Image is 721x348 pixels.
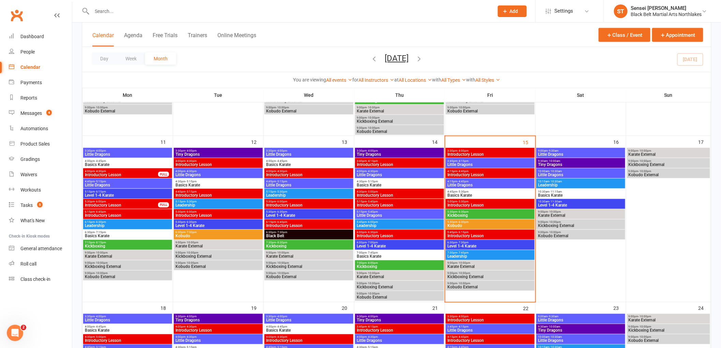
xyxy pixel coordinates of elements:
div: Dashboard [20,34,44,39]
input: Search... [90,6,489,16]
span: 4:00pm [175,160,261,163]
span: 2 [21,325,26,330]
div: 15 [523,136,535,148]
span: 5:30pm [175,221,261,224]
span: 6:15pm [85,221,171,224]
span: - 4:30pm [276,170,287,173]
span: - 7:15pm [95,231,106,234]
a: Workouts [9,182,72,198]
span: - 7:30pm [457,241,469,244]
span: - 10:00pm [639,160,651,163]
span: - 7:30pm [185,231,197,234]
span: 4 [46,110,52,116]
span: Kobudo External [356,130,443,134]
span: Karate External [85,255,171,259]
span: - 4:30pm [185,160,197,163]
button: Online Meetings [217,32,256,47]
span: 9:00pm [85,106,171,109]
span: Introductory Lesson [356,203,443,208]
a: All Instructors [358,77,394,83]
a: All Types [441,77,466,83]
div: 14 [432,136,445,147]
span: 3:30pm [447,149,533,152]
span: - 6:30pm [185,221,197,224]
div: Tasks [20,202,33,208]
span: Kickboxing External [356,119,443,123]
span: 5:15pm [356,200,443,203]
span: Little Dragons [538,173,624,177]
span: - 5:45pm [367,200,378,203]
a: Reports [9,90,72,106]
div: General attendance [20,246,62,251]
span: - 4:45pm [457,180,469,183]
span: Little Dragons [266,152,352,156]
span: Little Dragons [266,183,352,187]
span: 9:00pm [266,106,352,109]
span: Kickboxing External [628,163,709,167]
span: Black Belt [266,234,352,238]
span: 4:30pm [356,190,443,193]
span: - 6:15pm [95,190,106,193]
span: Leadership [447,255,533,259]
span: Introductory Lesson [266,173,352,177]
span: 9:00pm [538,211,624,214]
span: 9:00pm [538,221,624,224]
span: - 5:00pm [367,190,378,193]
span: 6:15pm [85,211,171,214]
th: Sat [536,88,626,102]
span: Level 1-4 Karate [85,193,171,197]
span: Tiny Dragons [538,163,624,167]
span: - 10:00pm [95,106,108,109]
span: 10:00am [538,170,624,173]
div: Payments [20,80,42,85]
button: Day [92,52,117,65]
span: - 7:00pm [367,241,378,244]
span: Introductory Lesson [85,214,171,218]
span: - 6:45pm [95,211,106,214]
span: 9:00pm [175,241,261,244]
div: FULL [158,202,169,208]
a: Messages 4 [9,106,72,121]
th: Mon [82,88,173,102]
span: Little Dragons [356,173,443,177]
span: 4:30pm [175,180,261,183]
span: 5:45pm [356,221,443,224]
span: - 10:00pm [276,106,289,109]
div: 11 [160,136,173,147]
a: All Locations [399,77,432,83]
span: Introductory Lesson [85,203,158,208]
button: Calendar [92,32,114,47]
span: 9:00am [538,149,624,152]
span: - 10:00pm [457,106,470,109]
div: Roll call [20,261,36,267]
div: Product Sales [20,141,50,147]
span: Introductory Lesson [356,163,443,167]
a: People [9,44,72,60]
strong: with [432,77,441,82]
span: Kobudo External [628,173,709,177]
span: - 10:00pm [185,252,198,255]
span: Little Dragons [538,152,624,156]
span: 9:30am [538,160,624,163]
span: 3:30pm [356,149,443,152]
a: Calendar [9,60,72,75]
span: Basics Karate [85,163,171,167]
span: - 7:45pm [367,252,378,255]
span: 5:15pm [266,190,352,193]
span: - 4:15pm [457,160,469,163]
iframe: Intercom live chat [7,325,23,341]
span: Leadership [356,224,443,228]
span: - 11:30am [549,200,562,203]
span: 4:00pm [85,170,158,173]
span: Leadership [538,183,624,187]
span: 5:00pm [447,200,533,203]
span: 6:00pm [356,241,443,244]
span: 9:00pm [538,231,624,234]
a: Payments [9,75,72,90]
span: - 10:00pm [276,252,289,255]
a: What's New [9,213,72,228]
strong: with [466,77,475,82]
span: 5:30pm [447,211,533,214]
span: 4:45pm [85,180,171,183]
span: 4:15pm [447,180,533,183]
